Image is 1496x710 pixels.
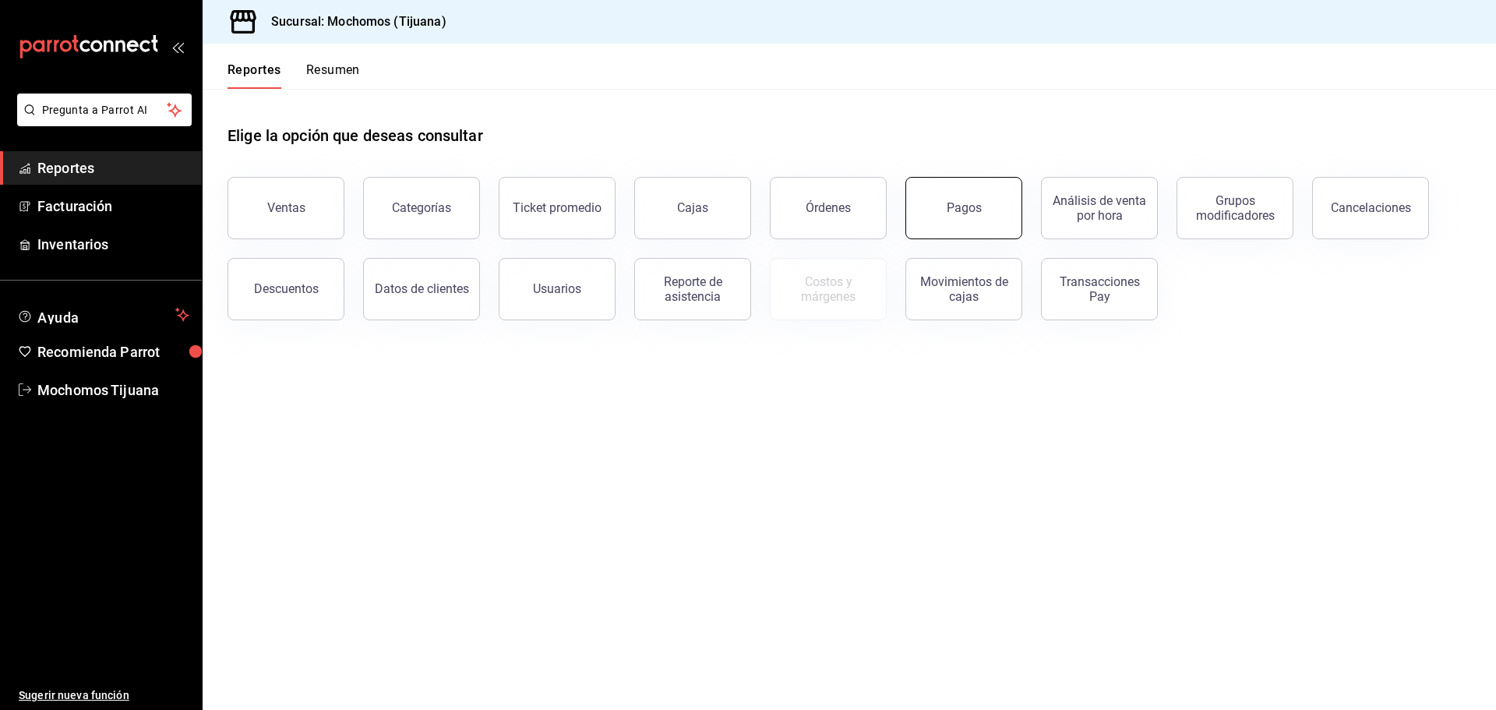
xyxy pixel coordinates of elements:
button: Reportes [228,62,281,89]
div: Transacciones Pay [1051,274,1148,304]
button: Categorías [363,177,480,239]
h1: Elige la opción que deseas consultar [228,124,483,147]
span: Ayuda [37,306,169,324]
button: Órdenes [770,177,887,239]
div: Análisis de venta por hora [1051,193,1148,223]
div: Ventas [267,200,305,215]
div: Usuarios [533,281,581,296]
div: navigation tabs [228,62,360,89]
span: Reportes [37,157,189,178]
button: Resumen [306,62,360,89]
div: Órdenes [806,200,851,215]
div: Ticket promedio [513,200,602,215]
div: Pagos [947,200,982,215]
button: Cancelaciones [1312,177,1429,239]
button: Pregunta a Parrot AI [17,94,192,126]
button: open_drawer_menu [171,41,184,53]
div: Datos de clientes [375,281,469,296]
span: Sugerir nueva función [19,687,189,704]
button: Análisis de venta por hora [1041,177,1158,239]
div: Reporte de asistencia [644,274,741,304]
div: Descuentos [254,281,319,296]
button: Ventas [228,177,344,239]
button: Descuentos [228,258,344,320]
span: Recomienda Parrot [37,341,189,362]
div: Categorías [392,200,451,215]
span: Mochomos Tijuana [37,380,189,401]
a: Cajas [634,177,751,239]
div: Costos y márgenes [780,274,877,304]
button: Datos de clientes [363,258,480,320]
span: Inventarios [37,234,189,255]
h3: Sucursal: Mochomos (Tijuana) [259,12,446,31]
span: Facturación [37,196,189,217]
button: Contrata inventarios para ver este reporte [770,258,887,320]
button: Reporte de asistencia [634,258,751,320]
button: Movimientos de cajas [905,258,1022,320]
button: Usuarios [499,258,616,320]
div: Cajas [677,199,709,217]
button: Ticket promedio [499,177,616,239]
div: Movimientos de cajas [916,274,1012,304]
span: Pregunta a Parrot AI [42,102,168,118]
a: Pregunta a Parrot AI [11,113,192,129]
button: Transacciones Pay [1041,258,1158,320]
div: Cancelaciones [1331,200,1411,215]
div: Grupos modificadores [1187,193,1283,223]
button: Grupos modificadores [1177,177,1293,239]
button: Pagos [905,177,1022,239]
